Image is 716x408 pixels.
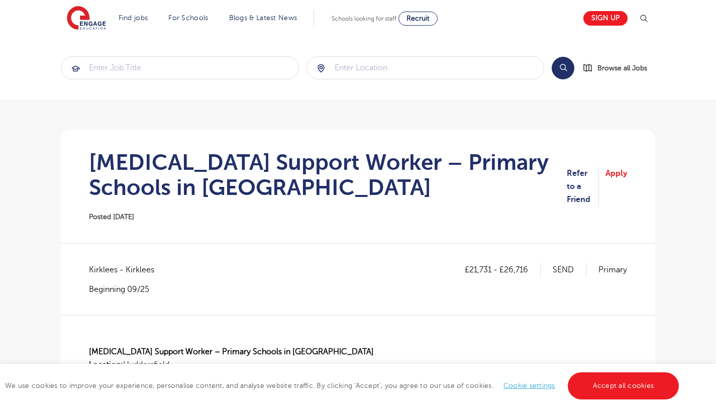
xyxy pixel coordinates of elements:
[568,372,679,399] a: Accept all cookies
[89,345,627,385] p: Huddersfield Full-time / Part-time (Temporary and Long-term Roles Available)
[465,263,541,276] p: £21,731 - £26,716
[168,14,208,22] a: For Schools
[89,263,164,276] span: Kirklees - Kirklees
[61,57,298,79] input: Submit
[406,15,430,22] span: Recruit
[598,263,627,276] p: Primary
[582,62,655,74] a: Browse all Jobs
[5,382,681,389] span: We use cookies to improve your experience, personalise content, and analyse website traffic. By c...
[307,57,544,79] input: Submit
[567,167,599,207] a: Refer to a Friend
[229,14,297,22] a: Blogs & Latest News
[553,263,586,276] p: SEND
[583,11,628,26] a: Sign up
[89,284,164,295] p: Beginning 09/25
[332,15,396,22] span: Schools looking for staff
[89,347,374,356] strong: [MEDICAL_DATA] Support Worker – Primary Schools in [GEOGRAPHIC_DATA]
[89,360,123,369] strong: Location:
[67,6,106,31] img: Engage Education
[605,167,627,207] a: Apply
[306,56,545,79] div: Submit
[89,213,134,221] span: Posted [DATE]
[89,150,567,200] h1: [MEDICAL_DATA] Support Worker – Primary Schools in [GEOGRAPHIC_DATA]
[61,56,299,79] div: Submit
[552,57,574,79] button: Search
[398,12,438,26] a: Recruit
[597,62,647,74] span: Browse all Jobs
[119,14,148,22] a: Find jobs
[503,382,555,389] a: Cookie settings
